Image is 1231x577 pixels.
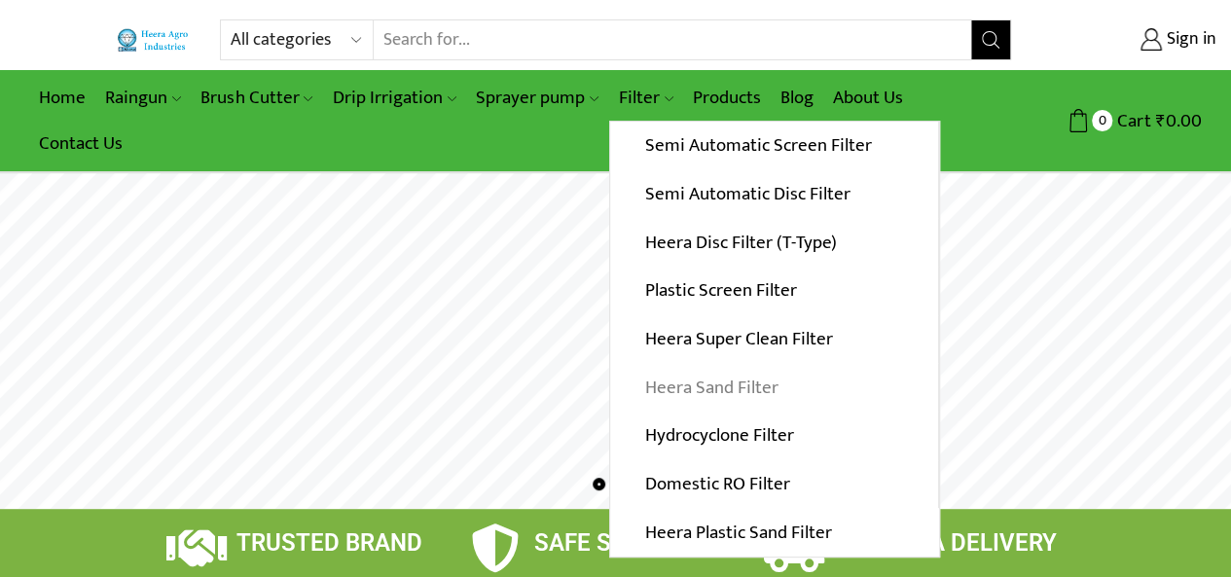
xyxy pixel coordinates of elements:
[1092,110,1112,130] span: 0
[374,20,971,59] input: Search for...
[971,20,1010,59] button: Search button
[610,460,938,509] a: Domestic RO Filter
[29,121,132,166] a: Contact Us
[610,170,938,219] a: Semi Automatic Disc Filter
[236,529,422,557] span: TRUSTED BRAND
[610,508,939,557] a: Heera Plastic Sand Filter
[323,75,466,121] a: Drip Irrigation
[610,122,938,170] a: Semi Automatic Screen Filter
[29,75,95,121] a: Home
[1156,106,1202,136] bdi: 0.00
[95,75,191,121] a: Raingun
[609,75,683,121] a: Filter
[1112,108,1151,134] span: Cart
[534,529,703,557] span: SAFE SHIPPING
[610,218,938,267] a: Heera Disc Filter (T-Type)
[683,75,771,121] a: Products
[610,315,938,364] a: Heera Super Clean Filter
[610,412,938,460] a: Hydrocyclone Filter
[771,75,823,121] a: Blog
[610,363,938,412] a: Heera Sand Filter
[191,75,322,121] a: Brush Cutter
[1031,103,1202,139] a: 0 Cart ₹0.00
[1162,27,1216,53] span: Sign in
[823,75,913,121] a: About Us
[610,267,938,315] a: Plastic Screen Filter
[1040,22,1216,57] a: Sign in
[1156,106,1166,136] span: ₹
[833,529,1057,557] span: PAN INDIA DELIVERY
[466,75,608,121] a: Sprayer pump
